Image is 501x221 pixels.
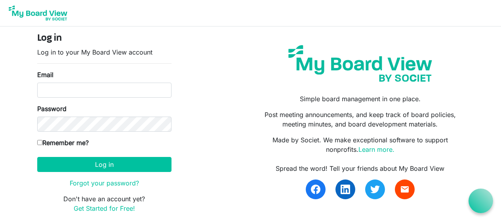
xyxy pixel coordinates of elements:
[395,179,415,199] a: email
[358,145,394,153] a: Learn more.
[37,47,171,57] p: Log in to your My Board View account
[37,140,42,145] input: Remember me?
[37,104,67,113] label: Password
[6,3,70,23] img: My Board View Logo
[256,135,464,154] p: Made by Societ. We make exceptional software to support nonprofits.
[341,185,350,194] img: linkedin.svg
[256,164,464,173] div: Spread the word! Tell your friends about My Board View
[311,185,320,194] img: facebook.svg
[256,110,464,129] p: Post meeting announcements, and keep track of board policies, meeting minutes, and board developm...
[282,39,438,88] img: my-board-view-societ.svg
[256,94,464,104] p: Simple board management in one place.
[400,185,410,194] span: email
[37,194,171,213] p: Don't have an account yet?
[37,70,53,79] label: Email
[74,204,135,212] a: Get Started for Free!
[37,157,171,172] button: Log in
[37,138,89,147] label: Remember me?
[70,179,139,187] a: Forgot your password?
[37,33,171,44] h4: Log in
[370,185,380,194] img: twitter.svg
